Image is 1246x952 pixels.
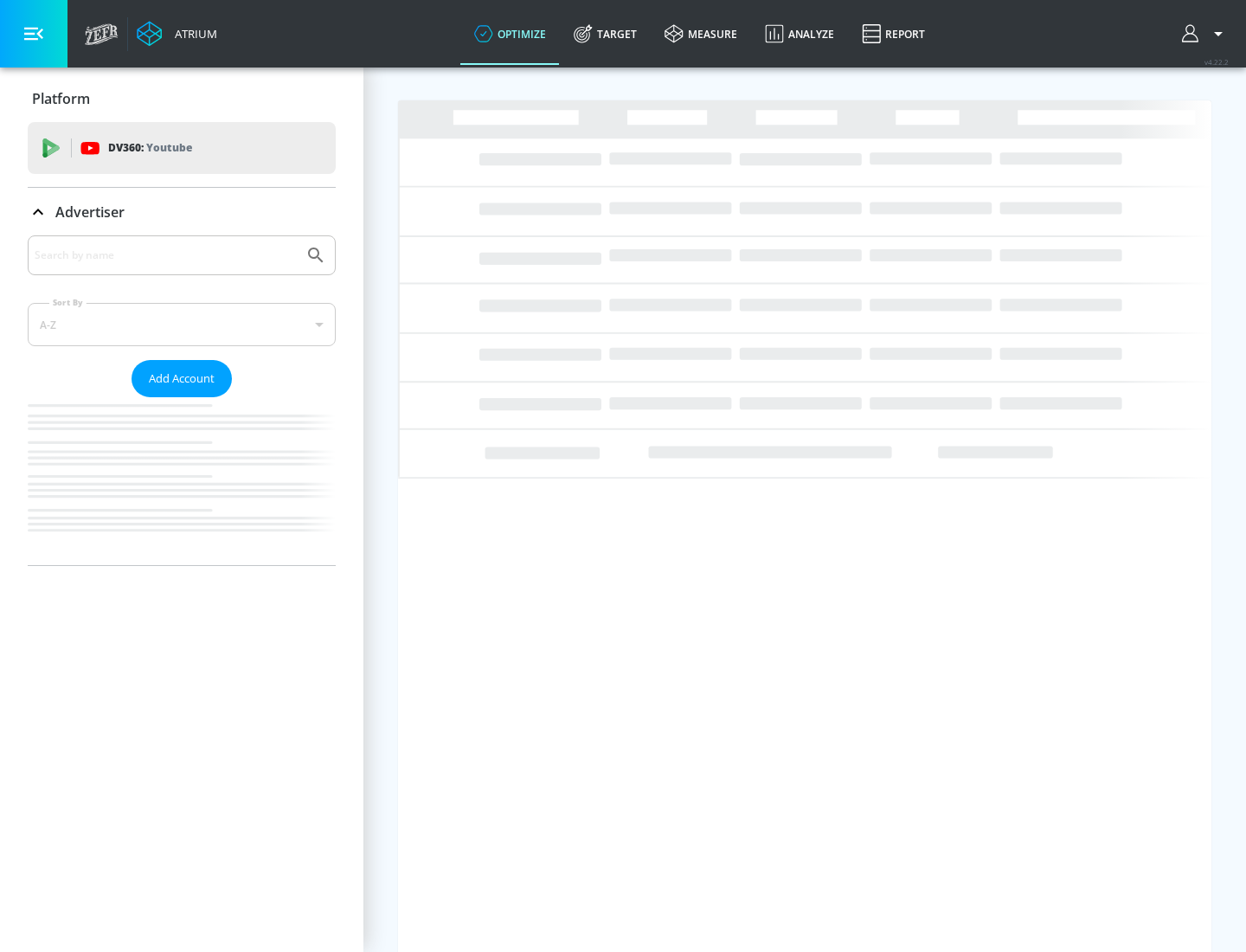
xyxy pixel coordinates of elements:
[651,3,751,65] a: measure
[28,74,336,123] div: Platform
[146,138,192,157] p: Youtube
[460,3,560,65] a: optimize
[560,3,651,65] a: Target
[35,244,297,267] input: Search by name
[28,188,336,236] div: Advertiser
[108,138,192,158] p: DV360:
[28,397,336,565] nav: list of Advertiser
[168,26,217,42] div: Atrium
[49,297,87,308] label: Sort By
[55,203,125,222] p: Advertiser
[848,3,939,65] a: Report
[28,122,336,174] div: DV360: Youtube
[32,89,90,108] p: Platform
[1204,57,1229,67] span: v 4.22.2
[28,303,336,346] div: A-Z
[28,235,336,565] div: Advertiser
[137,21,217,47] a: Atrium
[149,369,215,389] span: Add Account
[751,3,848,65] a: Analyze
[132,360,232,397] button: Add Account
